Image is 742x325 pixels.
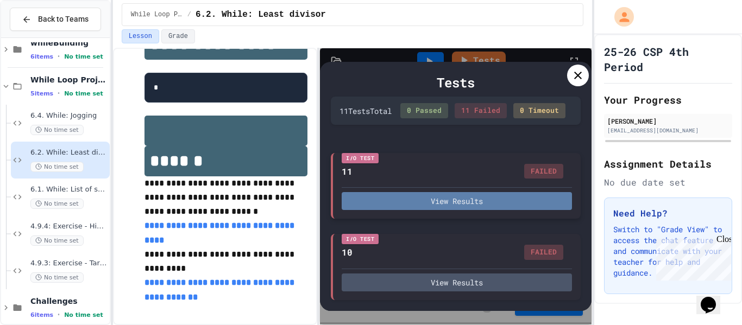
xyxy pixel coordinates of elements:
[30,148,108,157] span: 6.2. While: Least divisor
[161,29,195,43] button: Grade
[652,234,731,281] iframe: chat widget
[30,185,108,194] span: 6.1. While: List of squares
[30,75,108,85] span: While Loop Projects
[30,235,84,246] span: No time set
[603,4,637,29] div: My Account
[58,310,60,319] span: •
[30,38,108,48] span: whileBuilding
[30,259,108,268] span: 4.9.3: Exercise - Target Sum
[607,126,729,135] div: [EMAIL_ADDRESS][DOMAIN_NAME]
[342,273,572,291] button: View Results
[10,8,101,31] button: Back to Teams
[30,53,53,60] span: 6 items
[131,10,183,19] span: While Loop Projects
[607,116,729,126] div: [PERSON_NAME]
[613,207,723,220] h3: Need Help?
[30,296,108,306] span: Challenges
[524,164,563,179] div: FAILED
[30,311,53,318] span: 6 items
[342,165,353,178] div: 11
[400,103,448,118] div: 0 Passed
[4,4,75,69] div: Chat with us now!Close
[604,176,732,189] div: No due date set
[30,125,84,135] span: No time set
[696,282,731,314] iframe: chat widget
[342,192,572,210] button: View Results
[30,199,84,209] span: No time set
[604,156,732,171] h2: Assignment Details
[30,111,108,120] span: 6.4. While: Jogging
[604,92,732,107] h2: Your Progress
[342,246,353,259] div: 10
[64,311,103,318] span: No time set
[342,234,379,244] div: I/O Test
[64,90,103,97] span: No time set
[331,73,581,92] div: Tests
[38,14,89,25] span: Back to Teams
[30,90,53,97] span: 5 items
[30,162,84,172] span: No time set
[30,272,84,283] span: No time set
[58,89,60,98] span: •
[513,103,565,118] div: 0 Timeout
[187,10,191,19] span: /
[30,222,108,231] span: 4.9.4: Exercise - Higher or Lower I
[342,153,379,163] div: I/O Test
[524,245,563,260] div: FAILED
[196,8,326,21] span: 6.2. While: Least divisor
[64,53,103,60] span: No time set
[58,52,60,61] span: •
[122,29,159,43] button: Lesson
[455,103,507,118] div: 11 Failed
[604,44,732,74] h1: 25-26 CSP 4th Period
[613,224,723,278] p: Switch to "Grade View" to access the chat feature and communicate with your teacher for help and ...
[339,105,392,117] div: 11 Test s Total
